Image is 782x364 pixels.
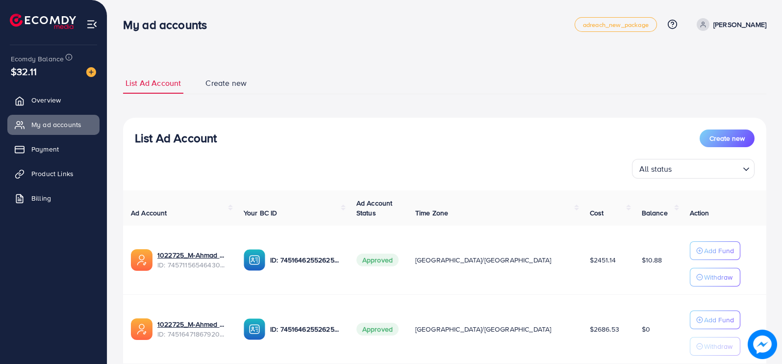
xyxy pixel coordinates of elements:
span: My ad accounts [31,120,81,130]
span: $32.11 [11,64,37,78]
img: ic-ba-acc.ded83a64.svg [244,249,265,271]
span: adreach_new_package [583,22,649,28]
span: Action [690,208,709,218]
a: 1022725_M-Ahmed Ad Account_1734971817368 [157,319,228,329]
span: [GEOGRAPHIC_DATA]/[GEOGRAPHIC_DATA] [415,255,552,265]
span: Time Zone [415,208,448,218]
span: Ad Account [131,208,167,218]
a: Payment [7,139,100,159]
span: Ad Account Status [356,198,393,218]
p: Withdraw [704,340,732,352]
button: Withdraw [690,268,740,286]
h3: List Ad Account [135,131,217,145]
p: ID: 7451646255262597137 [270,323,341,335]
span: Billing [31,193,51,203]
img: ic-ads-acc.e4c84228.svg [131,318,152,340]
a: My ad accounts [7,115,100,134]
span: Overview [31,95,61,105]
img: menu [86,19,98,30]
a: Overview [7,90,100,110]
span: Cost [590,208,604,218]
span: $2451.14 [590,255,616,265]
a: [PERSON_NAME] [693,18,766,31]
span: Payment [31,144,59,154]
h3: My ad accounts [123,18,215,32]
button: Add Fund [690,241,740,260]
p: Withdraw [704,271,732,283]
img: logo [10,14,76,29]
div: <span class='underline'>1022725_M-Ahmed Ad Account_1734971817368</span></br>7451647186792087569 [157,319,228,339]
span: $2686.53 [590,324,619,334]
span: Approved [356,323,399,336]
span: All status [637,162,674,176]
span: $0 [642,324,650,334]
button: Create new [700,130,755,147]
img: ic-ads-acc.e4c84228.svg [131,249,152,271]
span: Approved [356,254,399,266]
span: Balance [642,208,668,218]
span: Ecomdy Balance [11,54,64,64]
span: ID: 7457115654643040272 [157,260,228,270]
span: Create new [709,133,745,143]
span: Your BC ID [244,208,277,218]
p: Add Fund [704,245,734,257]
a: Billing [7,188,100,208]
span: $10.88 [642,255,662,265]
button: Add Fund [690,311,740,329]
span: Create new [205,78,247,89]
span: [GEOGRAPHIC_DATA]/[GEOGRAPHIC_DATA] [415,324,552,334]
a: Product Links [7,164,100,183]
p: ID: 7451646255262597137 [270,254,341,266]
p: Add Fund [704,314,734,326]
p: [PERSON_NAME] [713,19,766,30]
button: Withdraw [690,337,740,356]
div: Search for option [632,159,755,179]
img: image [86,67,96,77]
a: 1022725_M-Ahmad Ad Account 2_1736245040763 [157,250,228,260]
input: Search for option [675,160,739,176]
a: adreach_new_package [575,17,657,32]
span: List Ad Account [126,78,181,89]
img: ic-ba-acc.ded83a64.svg [244,318,265,340]
span: ID: 7451647186792087569 [157,329,228,339]
span: Product Links [31,169,74,179]
img: image [748,330,777,359]
div: <span class='underline'>1022725_M-Ahmad Ad Account 2_1736245040763</span></br>7457115654643040272 [157,250,228,270]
